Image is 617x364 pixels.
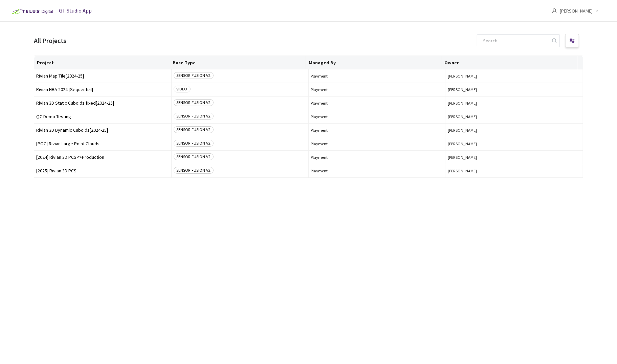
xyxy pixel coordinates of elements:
[36,155,169,160] span: [2024] Rivian 3D PCS<>Production
[448,141,581,146] button: [PERSON_NAME]
[552,8,557,14] span: user
[174,153,214,160] span: SENSOR FUSION V2
[448,73,581,79] button: [PERSON_NAME]
[59,7,92,14] span: GT Studio App
[311,87,444,92] span: Playment
[448,87,581,92] button: [PERSON_NAME]
[174,126,214,133] span: SENSOR FUSION V2
[595,9,599,13] span: down
[36,128,169,133] span: Rivian 3D Dynamic Cuboids[2024-25]
[174,99,214,106] span: SENSOR FUSION V2
[311,155,444,160] span: Playment
[311,101,444,106] span: Playment
[448,101,581,106] button: [PERSON_NAME]
[36,87,169,92] span: Rivian HBA 2024 [Sequential]
[36,141,169,146] span: [POC] Rivian Large Point Clouds
[479,35,551,47] input: Search
[34,35,66,46] div: All Projects
[448,128,581,133] button: [PERSON_NAME]
[36,168,169,173] span: [2025] Rivian 3D PCS
[36,114,169,119] span: QC Demo Testing
[311,73,444,79] span: Playment
[448,155,581,160] button: [PERSON_NAME]
[36,101,169,106] span: Rivian 3D Static Cuboids fixed[2024-25]
[8,6,55,17] img: Telus
[311,168,444,173] span: Playment
[174,113,214,120] span: SENSOR FUSION V2
[174,72,214,79] span: SENSOR FUSION V2
[170,56,306,69] th: Base Type
[34,56,170,69] th: Project
[306,56,442,69] th: Managed By
[311,114,444,119] span: Playment
[448,168,581,173] button: [PERSON_NAME]
[174,140,214,147] span: SENSOR FUSION V2
[174,86,191,92] span: VIDEO
[36,73,169,79] span: Rivian Map Tile[2024-25]
[442,56,578,69] th: Owner
[311,141,444,146] span: Playment
[448,114,581,119] button: [PERSON_NAME]
[311,128,444,133] span: Playment
[174,167,214,174] span: SENSOR FUSION V2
